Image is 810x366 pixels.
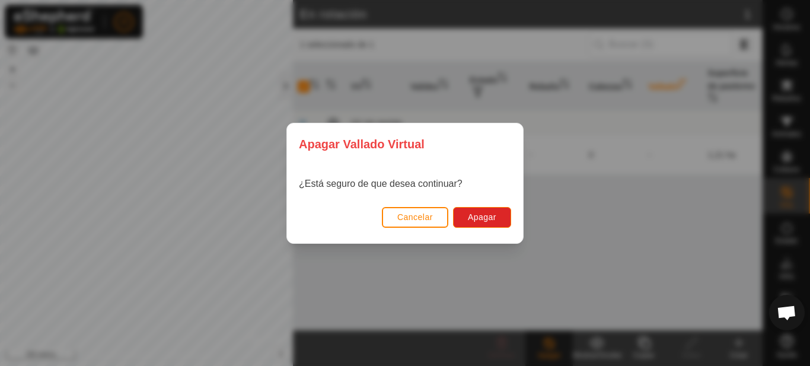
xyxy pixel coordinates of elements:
[382,206,448,227] button: Cancelar
[468,212,496,222] span: Apagar
[769,295,805,330] div: Chat abierto
[453,206,511,227] button: Apagar
[299,135,425,153] span: Apagar Vallado Virtual
[299,177,463,191] p: ¿Está seguro de que desea continuar?
[397,212,433,222] span: Cancelar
